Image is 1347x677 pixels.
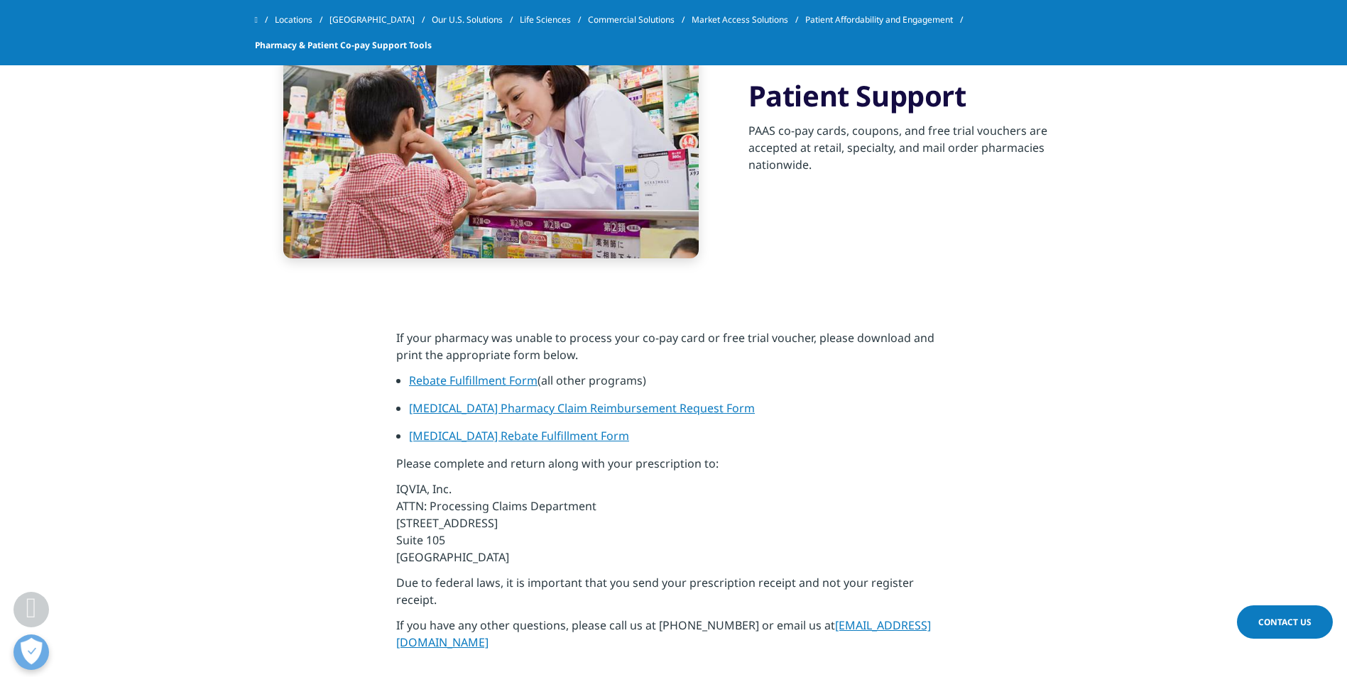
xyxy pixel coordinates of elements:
[396,480,951,574] p: IQVIA, Inc. ATTN: Processing Claims Department [STREET_ADDRESS] Suite 105 [GEOGRAPHIC_DATA]
[409,428,629,444] a: [MEDICAL_DATA] Rebate Fulfillment Form
[1258,616,1311,628] span: Contact Us
[692,7,805,33] a: Market Access Solutions
[409,373,538,388] a: Rebate Fulfillment Form
[748,78,1093,114] h3: Patient Support
[588,7,692,33] a: Commercial Solutions
[275,7,329,33] a: Locations
[520,7,588,33] a: Life Sciences
[409,400,755,416] a: [MEDICAL_DATA] Pharmacy Claim Reimbursement Request Form
[805,7,970,33] a: Patient Affordability and Engagement
[329,7,432,33] a: [GEOGRAPHIC_DATA]
[432,7,520,33] a: Our U.S. Solutions
[409,372,951,400] li: (all other programs)
[396,329,951,372] p: If your pharmacy was unable to process your co-pay card or free trial voucher, please download an...
[396,455,951,480] p: Please complete and return along with your prescription to:
[255,33,432,58] span: Pharmacy & Patient Co-pay Support Tools
[396,329,951,651] div: If you have any other questions, please call us at [PHONE_NUMBER] or email us at
[13,634,49,670] button: Open Preferences
[748,114,1093,173] div: PAAS co-pay cards, coupons, and free trial vouchers are accepted at retail, specialty, and mail o...
[1237,605,1333,639] a: Contact Us
[396,574,951,617] p: Due to federal laws, it is important that you send your prescription receipt and not your registe...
